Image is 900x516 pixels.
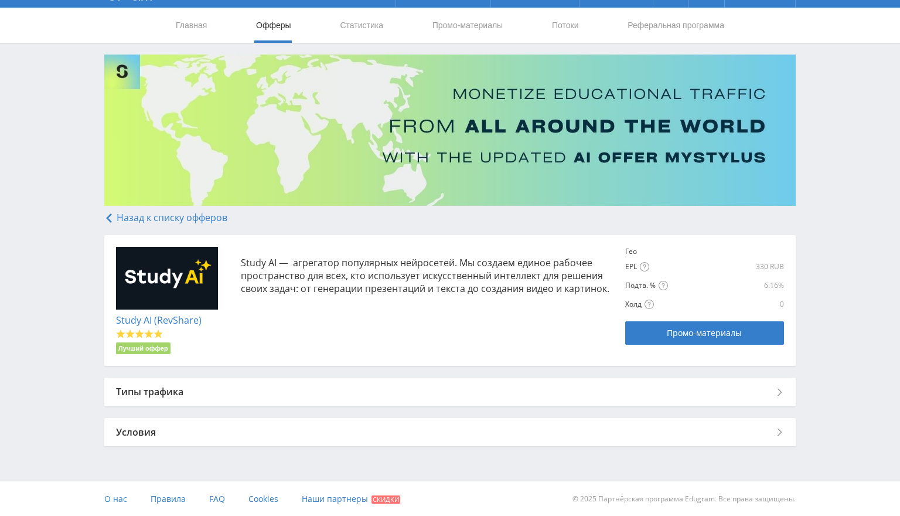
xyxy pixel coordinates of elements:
a: Реферальная программа [626,8,725,43]
a: Потоки [551,8,580,43]
span: Правила [151,493,186,504]
span: Скидки [371,495,400,504]
span: Cookies [248,493,278,504]
span: FAQ [209,493,225,504]
p: Study AI — агрегатор популярных нейросетей. Мы создаем единое рабочее пространство для всех, кто ... [241,256,614,295]
div: 0 [733,300,784,309]
a: Промо-материалы [431,8,504,43]
span: Промо-материалы [667,328,742,338]
img: Banner [104,55,796,206]
a: Назад к списку офферов [104,211,227,224]
a: Статистика [339,8,384,43]
div: 6.16% [733,281,784,290]
div: Подтв. % [625,281,730,291]
span: Наши партнеры [302,493,368,504]
a: Главная [175,8,208,43]
img: 26da8b37dabeab13929e644082f29e99.jpg [116,247,218,310]
div: Холд [625,300,730,310]
a: Офферы [255,8,292,43]
li: Лучший оффер [116,342,171,354]
span: О нас [104,493,127,504]
div: Типы трафика [104,378,796,406]
div: Условия [104,418,796,446]
a: Study AI (RevShare) [116,314,202,327]
a: Промо-материалы [625,321,783,345]
div: 330 RUB [666,262,784,271]
div: EPL [625,262,663,272]
div: Гео [625,247,663,256]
